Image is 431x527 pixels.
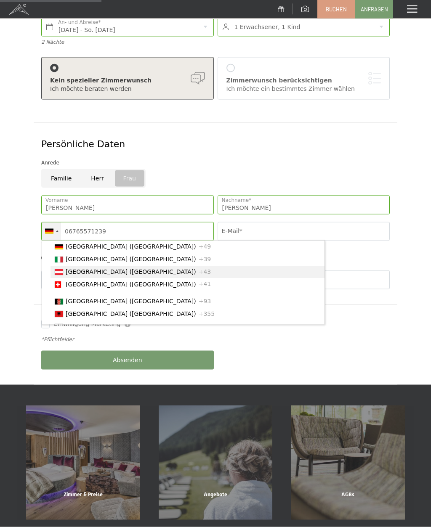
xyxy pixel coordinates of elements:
[282,406,414,520] a: Urlaub in Südtirol im Hotel Schwarzenstein – Anfrage AGBs
[41,336,390,343] div: *Pflichtfelder
[41,39,214,46] div: 2 Nächte
[66,281,196,288] span: [GEOGRAPHIC_DATA] ([GEOGRAPHIC_DATA])
[199,256,211,263] span: +39
[42,241,325,325] ul: List of countries
[326,5,347,13] span: Buchen
[199,281,211,288] span: +41
[199,311,215,318] span: +355
[41,159,390,167] div: Anrede
[226,85,381,93] div: Ich möchte ein bestimmtes Zimmer wählen
[66,269,196,275] span: [GEOGRAPHIC_DATA] ([GEOGRAPHIC_DATA])
[41,351,214,370] button: Absenden
[66,311,196,318] span: [GEOGRAPHIC_DATA] ([GEOGRAPHIC_DATA])
[41,241,83,246] label: für evtl. Rückfragen
[318,0,355,18] a: Buchen
[66,256,196,263] span: [GEOGRAPHIC_DATA] ([GEOGRAPHIC_DATA])
[17,406,149,520] a: Urlaub in Südtirol im Hotel Schwarzenstein – Anfrage Zimmer & Preise
[204,491,227,498] span: Angebote
[341,491,354,498] span: AGBs
[66,298,196,305] span: [GEOGRAPHIC_DATA] (‫[GEOGRAPHIC_DATA]‬‎)
[50,77,205,85] div: Kein spezieller Zimmerwunsch
[66,323,196,330] span: [GEOGRAPHIC_DATA] (‫[GEOGRAPHIC_DATA]‬‎)
[199,323,215,330] span: +213
[199,269,211,275] span: +43
[199,244,211,250] span: +49
[42,222,61,241] div: Germany (Deutschland): +49
[113,356,142,365] span: Absenden
[41,222,214,241] input: 01512 3456789
[66,244,196,250] span: [GEOGRAPHIC_DATA] ([GEOGRAPHIC_DATA])
[41,138,390,151] div: Persönliche Daten
[226,77,381,85] div: Zimmerwunsch berücksichtigen
[64,491,103,498] span: Zimmer & Preise
[361,5,388,13] span: Anfragen
[199,298,211,305] span: +93
[50,85,205,93] div: Ich möchte beraten werden
[356,0,393,18] a: Anfragen
[149,406,282,520] a: Urlaub in Südtirol im Hotel Schwarzenstein – Anfrage Angebote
